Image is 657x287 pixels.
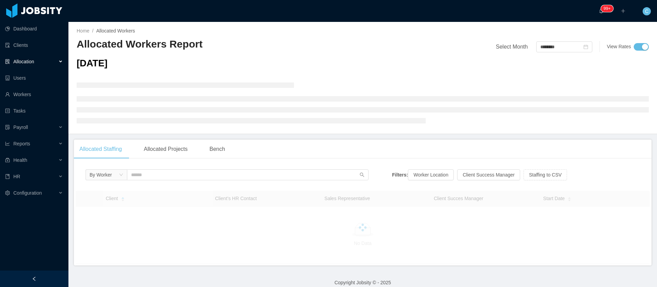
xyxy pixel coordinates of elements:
h2: Allocated Workers Report [77,37,363,51]
a: icon: auditClients [5,38,63,52]
span: Reports [13,141,30,146]
div: By Worker [90,170,112,180]
span: Allocation [13,59,34,64]
i: icon: medicine-box [5,158,10,162]
span: HR [13,174,20,179]
i: icon: setting [5,191,10,195]
span: C [645,7,648,15]
button: Worker Location [408,169,454,180]
i: icon: search [360,172,364,177]
a: icon: userWorkers [5,88,63,101]
i: icon: down [119,173,123,178]
span: Configuration [13,190,42,196]
i: icon: file-protect [5,125,10,130]
a: Home [77,28,89,34]
span: Health [13,157,27,163]
i: icon: solution [5,59,10,64]
i: icon: calendar [583,44,588,49]
span: / [92,28,93,34]
sup: 200 [601,5,613,12]
div: Allocated Staffing [74,140,127,159]
a: icon: pie-chartDashboard [5,22,63,36]
a: icon: robotUsers [5,71,63,85]
div: Bench [204,140,230,159]
div: Allocated Projects [138,140,193,159]
span: [DATE] [77,58,107,68]
i: icon: line-chart [5,141,10,146]
i: icon: plus [621,9,626,13]
button: Staffing to CSV [524,169,567,180]
i: icon: bell [599,9,604,13]
button: Client Success Manager [457,169,520,180]
span: Allocated Workers [96,28,135,34]
a: icon: profileTasks [5,104,63,118]
strong: Filters: [392,172,408,178]
span: Select Month [496,44,528,50]
span: View Rates [607,44,631,49]
i: icon: book [5,174,10,179]
span: Payroll [13,125,28,130]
